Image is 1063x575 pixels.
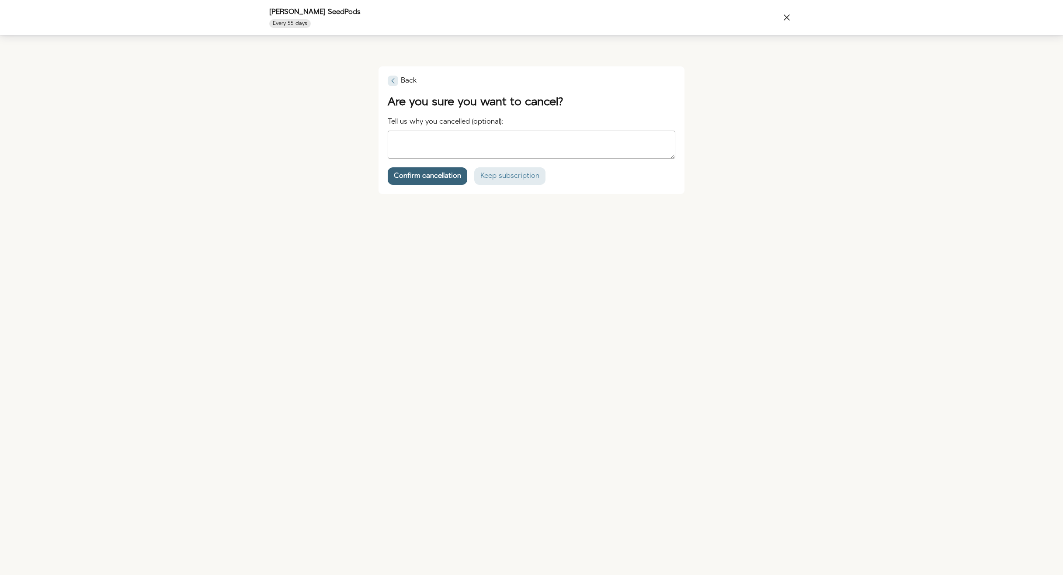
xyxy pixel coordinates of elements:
[388,167,467,185] button: Confirm cancellation
[18,6,50,14] span: Support
[401,76,417,86] span: Back
[388,117,503,127] span: Tell us why you cancelled (optional):
[480,173,539,180] div: Keep subscription
[394,173,461,180] div: Confirm cancellation
[269,7,361,17] span: [PERSON_NAME] SeedPods
[388,97,675,108] div: Are you sure you want to cancel?
[273,20,307,27] span: Every 55 days
[474,167,545,185] button: Keep subscription
[388,76,417,86] span: Back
